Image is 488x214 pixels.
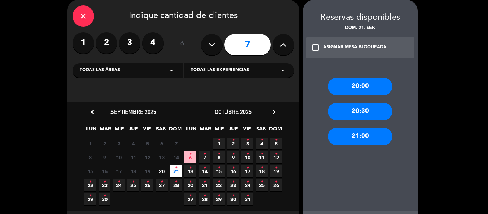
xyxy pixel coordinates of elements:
span: 24 [113,179,125,191]
label: 2 [96,32,117,54]
span: LUN [85,125,97,136]
span: 21 [199,179,210,191]
span: 7 [199,151,210,163]
i: close [79,12,88,20]
i: • [260,148,263,160]
span: JUE [127,125,139,136]
span: SAB [255,125,267,136]
span: 6 [156,138,168,149]
i: • [160,176,163,188]
span: 22 [84,179,96,191]
span: Todas las áreas [80,67,120,74]
i: • [189,176,191,188]
span: VIE [141,125,153,136]
label: 4 [142,32,164,54]
span: 24 [241,179,253,191]
i: • [89,176,91,188]
span: 21 [170,165,182,177]
span: septiembre 2025 [110,108,156,115]
span: 15 [213,165,225,177]
i: • [246,134,249,146]
i: • [218,148,220,160]
span: LUN [185,125,197,136]
span: 31 [241,193,253,205]
i: • [232,148,234,160]
i: • [203,148,206,160]
i: check_box_outline_blank [311,43,320,52]
span: 12 [141,151,153,163]
i: • [189,148,191,160]
i: • [203,162,206,174]
i: • [189,162,191,174]
span: MAR [199,125,211,136]
span: 11 [256,151,268,163]
i: arrow_drop_down [167,66,176,75]
div: 20:30 [328,103,392,120]
span: 18 [256,165,268,177]
span: 23 [99,179,110,191]
span: 26 [141,179,153,191]
span: octubre 2025 [215,108,252,115]
span: 18 [127,165,139,177]
i: • [103,190,106,201]
span: 9 [99,151,110,163]
i: • [246,190,249,201]
span: 4 [256,138,268,149]
span: 16 [99,165,110,177]
div: Indique cantidad de clientes [73,5,294,27]
i: • [218,134,220,146]
span: 13 [184,165,196,177]
span: 11 [127,151,139,163]
div: dom. 21, sep. [303,25,418,32]
div: 20:00 [328,78,392,95]
i: • [218,176,220,188]
span: 15 [84,165,96,177]
span: 3 [113,138,125,149]
i: • [232,134,234,146]
span: 30 [227,193,239,205]
div: ó [171,32,194,57]
span: 2 [227,138,239,149]
i: chevron_left [89,108,96,116]
span: 3 [241,138,253,149]
span: 10 [241,151,253,163]
i: • [260,134,263,146]
span: 25 [127,179,139,191]
span: 1 [84,138,96,149]
i: • [275,134,277,146]
i: • [232,162,234,174]
i: • [260,176,263,188]
span: 29 [84,193,96,205]
i: • [203,176,206,188]
i: • [103,176,106,188]
i: • [275,148,277,160]
span: 10 [113,151,125,163]
i: • [275,176,277,188]
span: 23 [227,179,239,191]
i: arrow_drop_down [278,66,287,75]
label: 3 [119,32,140,54]
span: 16 [227,165,239,177]
i: • [175,162,177,174]
i: • [232,176,234,188]
i: • [246,176,249,188]
span: 8 [213,151,225,163]
i: • [132,176,134,188]
span: 9 [227,151,239,163]
span: 6 [184,151,196,163]
i: • [218,162,220,174]
span: 13 [156,151,168,163]
i: • [203,190,206,201]
i: • [189,190,191,201]
i: • [246,162,249,174]
span: VIE [241,125,253,136]
span: 27 [184,193,196,205]
span: 26 [270,179,282,191]
span: SAB [155,125,167,136]
span: 17 [241,165,253,177]
span: 12 [270,151,282,163]
i: • [89,190,91,201]
span: MAR [99,125,111,136]
span: DOM [269,125,281,136]
span: MIE [113,125,125,136]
